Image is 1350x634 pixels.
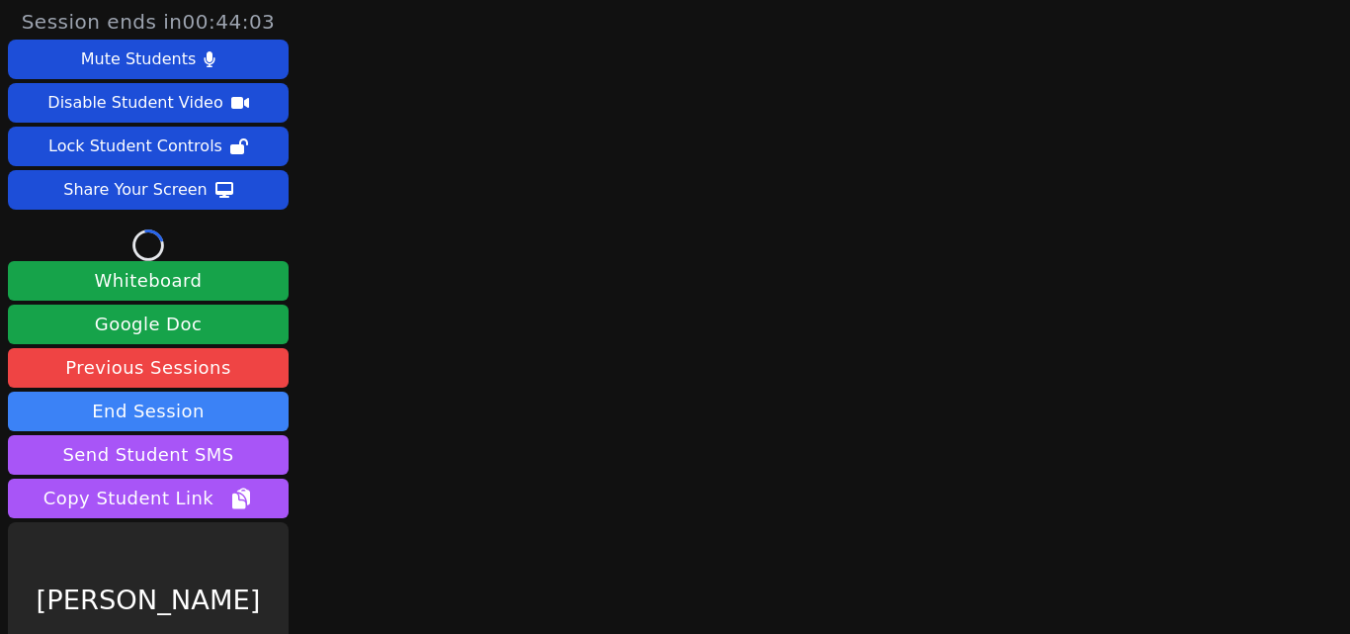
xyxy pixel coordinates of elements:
button: Copy Student Link [8,479,289,518]
time: 00:44:03 [183,10,276,34]
button: Send Student SMS [8,435,289,475]
button: End Session [8,392,289,431]
button: Lock Student Controls [8,127,289,166]
button: Mute Students [8,40,289,79]
div: Share Your Screen [63,174,208,206]
div: Disable Student Video [47,87,222,119]
button: Whiteboard [8,261,289,301]
div: Lock Student Controls [48,131,222,162]
div: Mute Students [81,44,196,75]
span: Session ends in [22,8,276,36]
a: Google Doc [8,305,289,344]
button: Disable Student Video [8,83,289,123]
a: Previous Sessions [8,348,289,388]
button: Share Your Screen [8,170,289,210]
span: Copy Student Link [43,485,253,512]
